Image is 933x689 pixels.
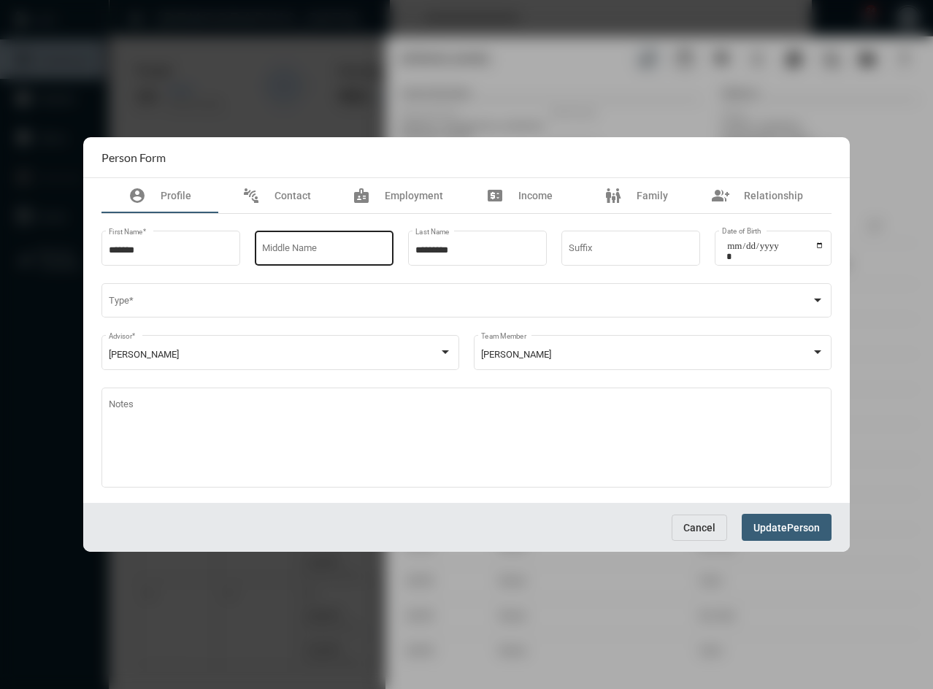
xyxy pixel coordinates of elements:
[242,187,260,204] mat-icon: connect_without_contact
[518,190,553,201] span: Income
[161,190,191,201] span: Profile
[744,190,803,201] span: Relationship
[787,522,820,534] span: Person
[637,190,668,201] span: Family
[128,187,146,204] mat-icon: account_circle
[683,522,715,534] span: Cancel
[712,187,729,204] mat-icon: group_add
[353,187,370,204] mat-icon: badge
[604,187,622,204] mat-icon: family_restroom
[486,187,504,204] mat-icon: price_change
[742,514,832,541] button: UpdatePerson
[385,190,443,201] span: Employment
[109,349,179,360] span: [PERSON_NAME]
[753,522,787,534] span: Update
[672,515,727,541] button: Cancel
[481,349,551,360] span: [PERSON_NAME]
[101,150,166,164] h2: Person Form
[274,190,311,201] span: Contact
